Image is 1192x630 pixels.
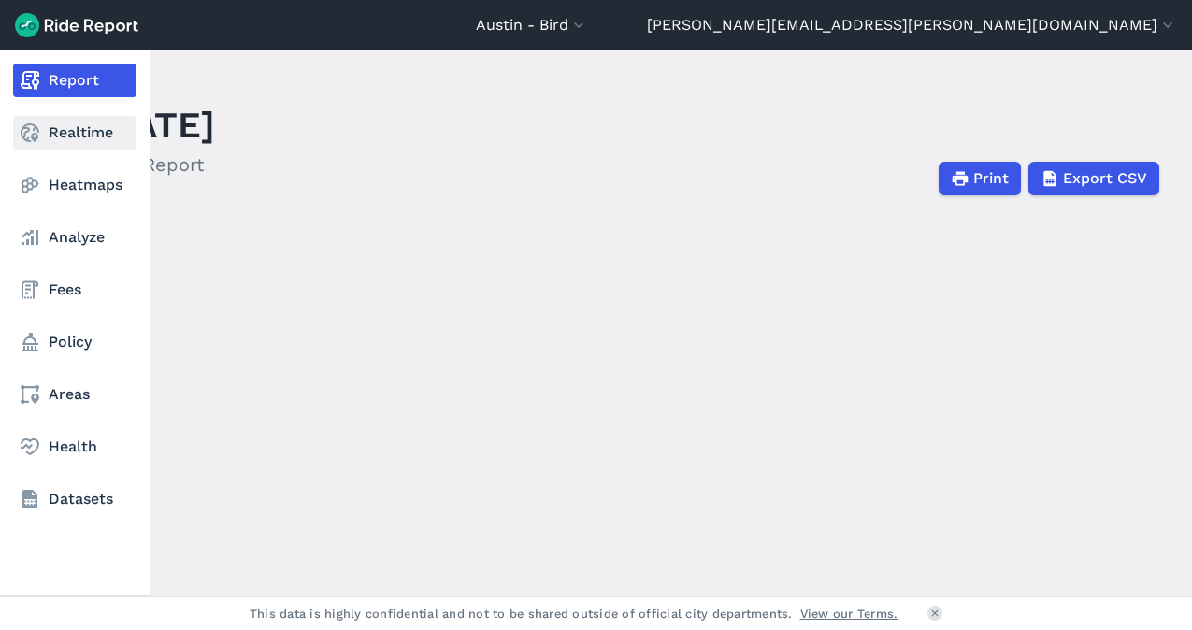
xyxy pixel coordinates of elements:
a: Health [13,430,136,464]
a: View our Terms. [800,605,898,623]
h1: [DATE] [93,99,215,150]
a: Report [13,64,136,97]
a: Realtime [13,116,136,150]
a: Areas [13,378,136,411]
a: Datasets [13,482,136,516]
a: Analyze [13,221,136,254]
button: Print [939,162,1021,195]
span: Export CSV [1063,167,1147,190]
a: Fees [13,273,136,307]
img: Ride Report [15,13,138,37]
h2: Daily Report [93,150,215,179]
button: [PERSON_NAME][EMAIL_ADDRESS][PERSON_NAME][DOMAIN_NAME] [647,14,1177,36]
a: Policy [13,325,136,359]
a: Heatmaps [13,168,136,202]
button: Austin - Bird [476,14,588,36]
span: Print [973,167,1009,190]
button: Export CSV [1028,162,1159,195]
